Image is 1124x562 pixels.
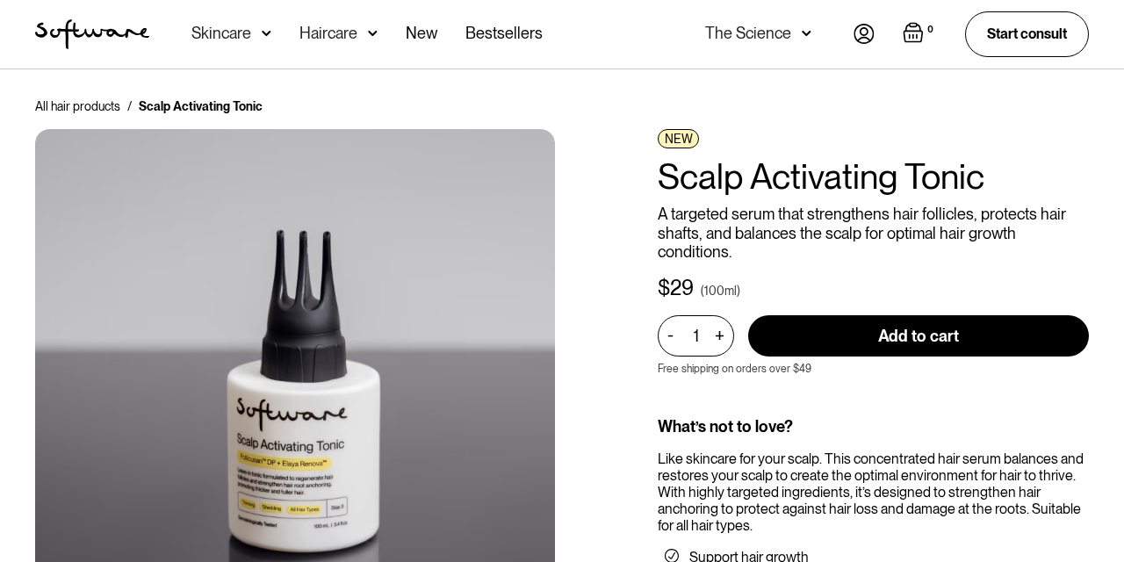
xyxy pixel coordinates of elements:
div: Skincare [191,25,251,42]
input: Add to cart [748,315,1089,357]
img: arrow down [802,25,811,42]
div: The Science [705,25,791,42]
div: / [127,97,132,115]
div: Like skincare for your scalp. This concentrated hair serum balances and restores your scalp to cr... [658,450,1089,535]
div: 0 [924,22,937,38]
div: What’s not to love? [658,417,1089,436]
p: Free shipping on orders over $49 [658,363,811,375]
a: home [35,19,149,49]
img: arrow down [262,25,271,42]
div: NEW [658,129,699,148]
h1: Scalp Activating Tonic [658,155,1089,198]
img: arrow down [368,25,378,42]
a: Start consult [965,11,1089,56]
div: + [710,326,729,346]
a: Open empty cart [903,22,937,47]
div: 29 [670,276,694,301]
div: Haircare [299,25,357,42]
a: All hair products [35,97,120,115]
div: - [667,326,679,345]
p: A targeted serum that strengthens hair follicles, protects hair shafts, and balances the scalp fo... [658,205,1089,262]
div: (100ml) [701,282,740,299]
div: $ [658,276,670,301]
div: Scalp Activating Tonic [139,97,263,115]
img: Software Logo [35,19,149,49]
